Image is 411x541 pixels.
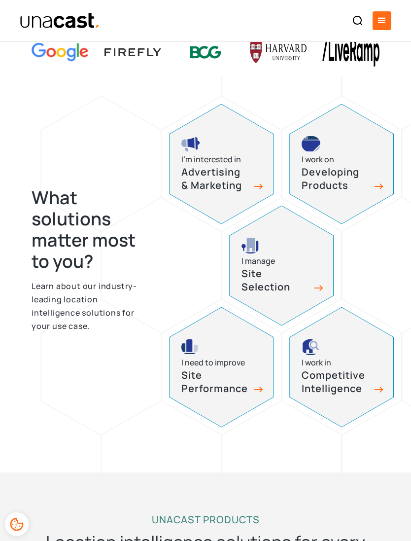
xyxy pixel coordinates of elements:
[181,136,200,152] img: advertising and marketing icon
[322,37,379,67] img: liveramp logo
[302,369,371,395] h3: Competitive Intelligence
[289,307,394,428] a: competitive intelligence iconI work inCompetitive Intelligence
[181,166,250,192] h3: Advertising & Marketing
[241,254,275,268] div: I manage
[32,280,146,332] p: Learn about our industry-leading location intelligence solutions for your use case.
[352,15,364,27] img: Search icon
[289,104,394,224] a: developing products iconI work onDeveloping Products
[302,166,371,192] h3: Developing Products
[302,339,320,355] img: competitive intelligence icon
[373,11,391,30] div: menu
[20,12,100,30] a: home
[32,187,146,272] h2: What solutions matter most to you?
[152,512,260,528] h2: UNACAST PRODUCTS
[104,37,162,67] img: Firefly Advertising logo
[241,267,310,293] h3: Site Selection
[302,356,331,369] div: I work in
[302,153,334,166] div: I work on
[229,206,334,326] a: site selection icon I manageSite Selection
[181,339,198,355] img: site performance icon
[181,153,241,166] div: I’m interested in
[169,307,274,428] a: site performance iconI need to improveSite Performance
[302,136,320,152] img: developing products icon
[169,104,274,224] a: advertising and marketing iconI’m interested inAdvertising & Marketing
[177,37,234,67] img: BCG logo
[20,12,100,30] img: Unacast text logo
[181,356,245,369] div: I need to improve
[5,512,29,536] div: Cookie Preferences
[32,37,89,67] img: Google logo Color
[250,37,307,67] img: Harvard U logo
[181,369,250,395] h3: Site Performance
[241,238,260,253] img: site selection icon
